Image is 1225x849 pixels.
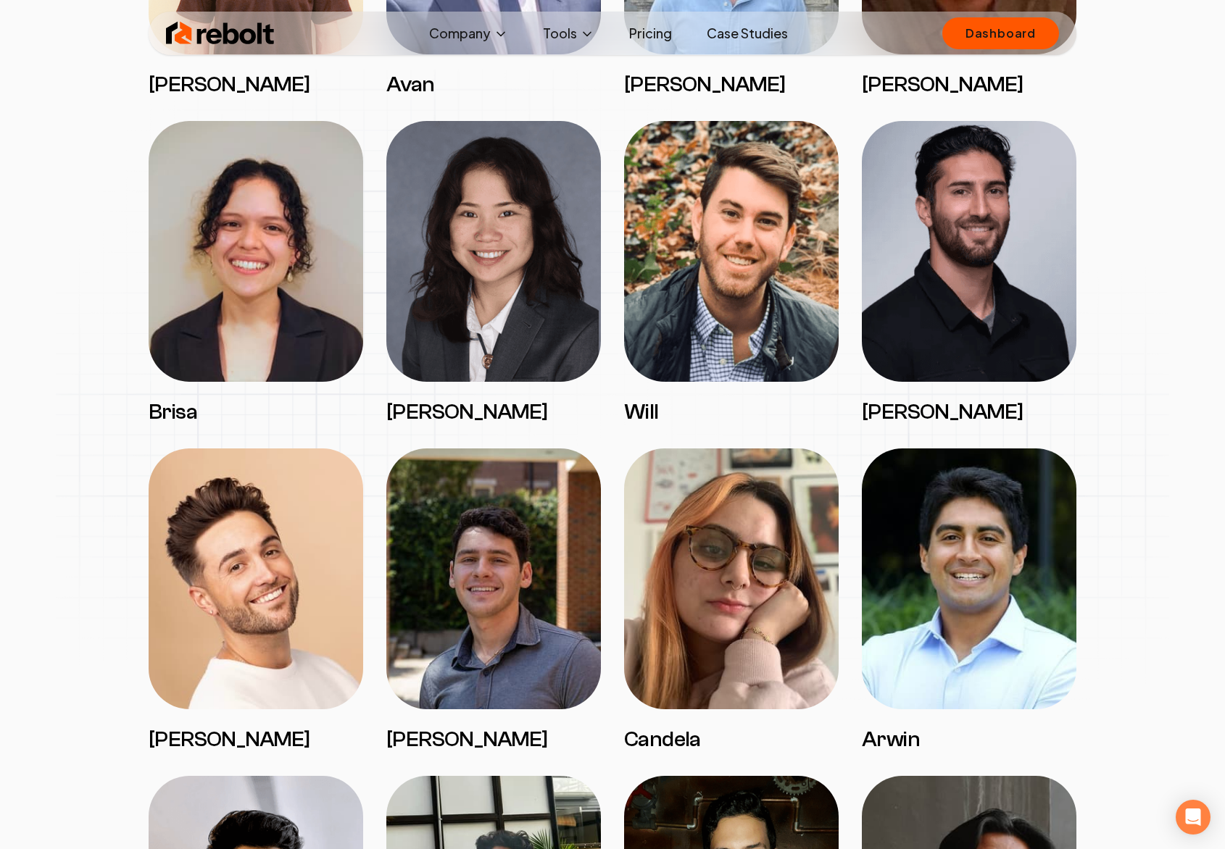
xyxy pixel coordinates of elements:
[418,19,520,48] button: Company
[618,19,684,48] a: Pricing
[386,72,601,98] h3: Avan
[624,399,839,425] h3: Will
[166,19,275,48] img: Rebolt Logo
[531,19,606,48] button: Tools
[695,19,800,48] a: Case Studies
[862,121,1076,382] img: James
[149,72,363,98] h3: [PERSON_NAME]
[149,727,363,753] h3: [PERSON_NAME]
[386,448,601,709] img: Mitchell
[862,399,1076,425] h3: [PERSON_NAME]
[149,399,363,425] h3: Brisa
[624,727,839,753] h3: Candela
[149,121,363,382] img: Brisa
[862,448,1076,709] img: Arwin
[624,121,839,382] img: Will
[624,72,839,98] h3: [PERSON_NAME]
[1176,800,1211,835] div: Open Intercom Messenger
[624,448,839,709] img: Candela
[386,399,601,425] h3: [PERSON_NAME]
[386,121,601,382] img: Haley
[149,448,363,709] img: David
[942,17,1059,49] a: Dashboard
[862,727,1076,753] h3: Arwin
[386,727,601,753] h3: [PERSON_NAME]
[862,72,1076,98] h3: [PERSON_NAME]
